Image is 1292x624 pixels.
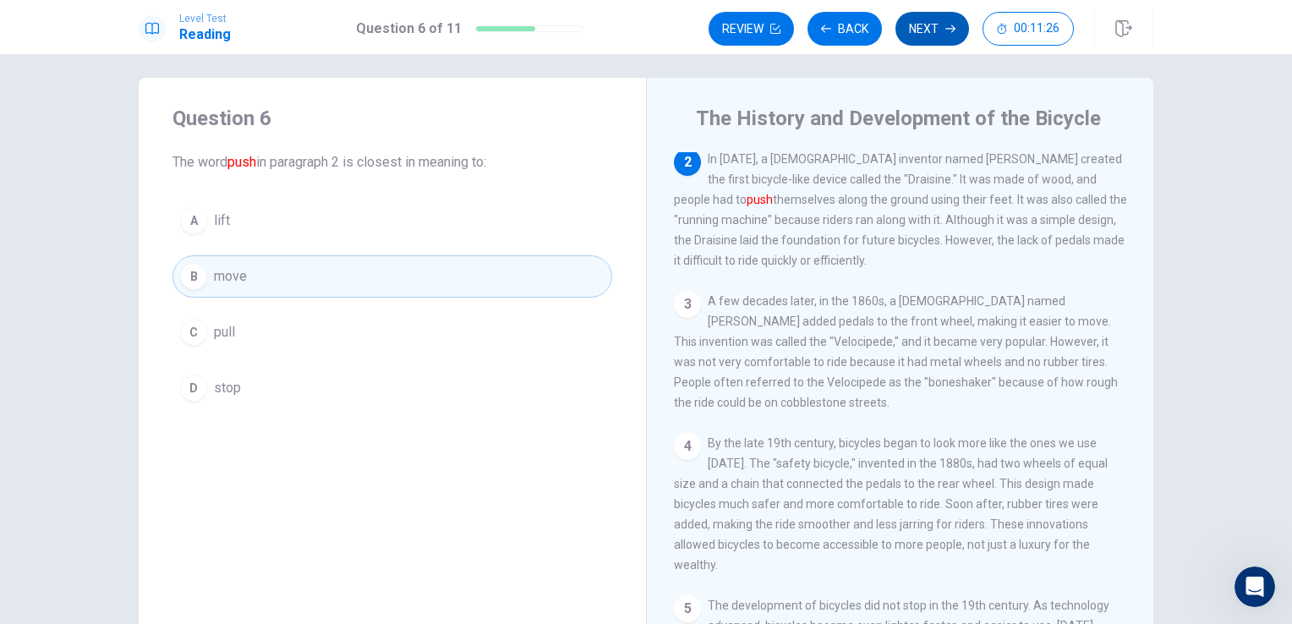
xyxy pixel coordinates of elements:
span: Search for help [35,375,137,392]
button: Next [895,12,969,46]
div: Ask a question [35,300,256,318]
span: By the late 19th century, bicycles began to look more like the ones we use [DATE]. The "safety bi... [674,436,1108,572]
h4: The History and Development of the Bicycle [696,105,1101,132]
span: Messages [140,511,199,523]
div: B [180,263,207,290]
div: AI Agent and team can help [35,318,256,336]
div: I lost my test due to a technical error (CEFR Level Test) [25,456,314,505]
span: 00:11:26 [1014,22,1059,36]
span: A few decades later, in the 1860s, a [DEMOGRAPHIC_DATA] named [PERSON_NAME] added pedals to the f... [674,294,1118,409]
p: How can we help? [34,235,304,264]
button: Dstop [172,367,612,409]
button: Search for help [25,366,314,400]
span: Help [268,511,295,523]
img: Profile image for Fin [263,308,283,328]
button: 00:11:26 [983,12,1074,46]
div: D [180,375,207,402]
p: Hey [PERSON_NAME]. Welcome to EduSynch! [34,120,304,235]
button: Back [807,12,882,46]
font: push [227,154,256,170]
span: Home [37,511,75,523]
button: Help [226,468,338,536]
div: 5 [674,595,701,622]
span: In [DATE], a [DEMOGRAPHIC_DATA] inventor named [PERSON_NAME] created the first bicycle-like devic... [674,152,1127,267]
span: pull [214,322,235,342]
button: Bmove [172,255,612,298]
div: I lost my test due to a technical error (CEFR Level Test) [35,463,283,498]
font: push [747,193,773,206]
span: Level Test [179,13,231,25]
div: 4 [674,433,701,460]
div: A [180,207,207,234]
span: move [214,266,247,287]
iframe: Intercom live chat [1235,567,1275,607]
div: 3 [674,291,701,318]
div: Ask a questionAI Agent and team can helpProfile image for Fin [17,286,321,350]
h4: Question 6 [172,105,612,132]
div: Close [291,27,321,57]
span: stop [214,378,241,398]
button: Cpull [172,311,612,353]
h1: Reading [179,25,231,45]
button: Messages [112,468,225,536]
div: C [180,319,207,346]
div: 2 [674,149,701,176]
div: CEFR Level Test Structure and Scoring System [35,413,283,449]
h1: Question 6 of 11 [356,19,462,39]
button: Review [709,12,794,46]
div: CEFR Level Test Structure and Scoring System [25,407,314,456]
span: The word in paragraph 2 is closest in meaning to: [172,152,612,172]
span: lift [214,211,230,231]
button: Alift [172,200,612,242]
